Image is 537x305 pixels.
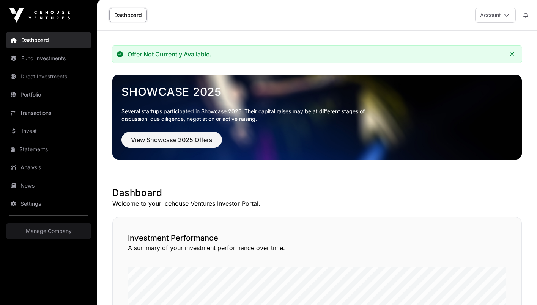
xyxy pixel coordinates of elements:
span: View Showcase 2025 Offers [131,135,213,144]
iframe: Chat Widget [499,269,537,305]
button: Account [475,8,516,23]
a: Direct Investments [6,68,91,85]
a: Settings [6,196,91,212]
a: Dashboard [109,8,147,22]
a: Invest [6,123,91,139]
img: Icehouse Ventures Logo [9,8,70,23]
a: Transactions [6,105,91,121]
a: Dashboard [6,32,91,48]
div: Offer Not Currently Available. [128,50,211,58]
a: Statements [6,141,91,158]
button: View Showcase 2025 Offers [121,132,222,148]
button: Close [507,49,517,59]
a: Showcase 2025 [121,85,513,99]
img: Showcase 2025 [112,75,522,160]
p: Several startups participated in Showcase 2025. Their capital raises may be at different stages o... [121,108,376,123]
a: Portfolio [6,86,91,103]
a: News [6,177,91,194]
a: Manage Company [6,223,91,239]
h2: Investment Performance [128,233,506,243]
p: A summary of your investment performance over time. [128,243,506,252]
h1: Dashboard [112,187,522,199]
p: Welcome to your Icehouse Ventures Investor Portal. [112,199,522,208]
a: Analysis [6,159,91,176]
a: View Showcase 2025 Offers [121,139,222,147]
a: Fund Investments [6,50,91,67]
